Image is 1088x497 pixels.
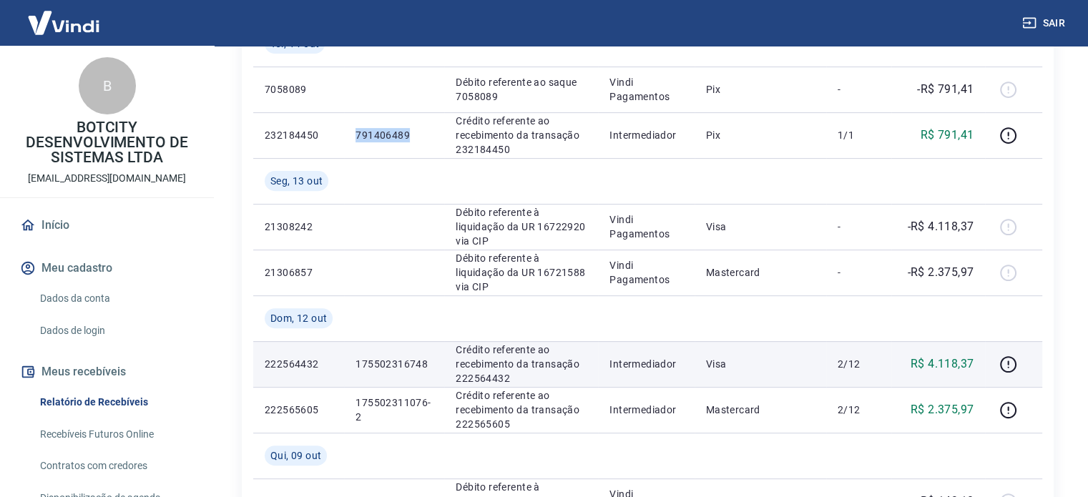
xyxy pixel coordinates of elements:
p: Mastercard [706,265,815,280]
p: 175502311076-2 [356,395,433,424]
a: Recebíveis Futuros Online [34,420,197,449]
p: -R$ 2.375,97 [907,264,974,281]
p: -R$ 791,41 [917,81,974,98]
a: Dados de login [34,316,197,345]
p: Débito referente ao saque 7058089 [456,75,587,104]
p: Visa [706,357,815,371]
p: Débito referente à liquidação da UR 16722920 via CIP [456,205,587,248]
span: Dom, 12 out [270,311,327,325]
p: - [838,265,880,280]
a: Relatório de Recebíveis [34,388,197,417]
p: Intermediador [609,403,682,417]
p: R$ 791,41 [921,127,974,144]
p: BOTCITY DESENVOLVIMENTO DE SISTEMAS LTDA [11,120,202,165]
p: [EMAIL_ADDRESS][DOMAIN_NAME] [28,171,186,186]
p: - [838,220,880,234]
button: Sair [1019,10,1071,36]
button: Meu cadastro [17,252,197,284]
p: R$ 2.375,97 [911,401,974,418]
p: Intermediador [609,357,682,371]
p: Débito referente à liquidação da UR 16721588 via CIP [456,251,587,294]
p: 791406489 [356,128,433,142]
p: - [838,82,880,97]
a: Início [17,210,197,241]
button: Meus recebíveis [17,356,197,388]
a: Contratos com credores [34,451,197,481]
p: Crédito referente ao recebimento da transação 232184450 [456,114,587,157]
p: Pix [706,128,815,142]
a: Dados da conta [34,284,197,313]
p: R$ 4.118,37 [911,355,974,373]
p: 175502316748 [356,357,433,371]
p: 1/1 [838,128,880,142]
p: 2/12 [838,403,880,417]
p: Intermediador [609,128,682,142]
p: 222564432 [265,357,333,371]
p: Visa [706,220,815,234]
span: Qui, 09 out [270,448,321,463]
p: Vindi Pagamentos [609,258,682,287]
p: Vindi Pagamentos [609,75,682,104]
div: B [79,57,136,114]
p: Crédito referente ao recebimento da transação 222564432 [456,343,587,385]
p: 21308242 [265,220,333,234]
img: Vindi [17,1,110,44]
p: Pix [706,82,815,97]
p: 222565605 [265,403,333,417]
p: Crédito referente ao recebimento da transação 222565605 [456,388,587,431]
p: 21306857 [265,265,333,280]
span: Seg, 13 out [270,174,323,188]
p: 7058089 [265,82,333,97]
p: 2/12 [838,357,880,371]
p: Vindi Pagamentos [609,212,682,241]
p: 232184450 [265,128,333,142]
p: -R$ 4.118,37 [907,218,974,235]
p: Mastercard [706,403,815,417]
